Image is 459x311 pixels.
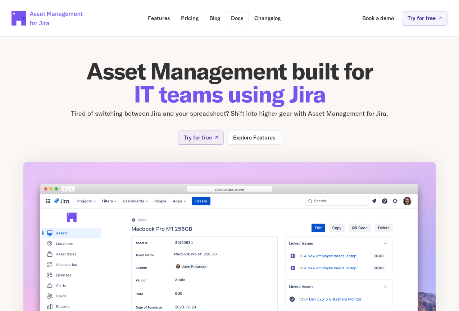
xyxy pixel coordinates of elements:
[362,15,394,21] p: Book a demo
[184,135,212,140] p: Try for free
[231,15,244,21] p: Docs
[254,15,281,21] p: Changelog
[178,131,224,145] a: Try for free
[143,11,175,25] a: Features
[209,15,220,21] p: Blog
[233,135,276,140] p: Explore Features
[23,109,436,119] p: Tired of switching between Jira and your spreadsheet? Shift into higher gear with Asset Managemen...
[148,15,170,21] p: Features
[181,15,199,21] p: Pricing
[204,11,225,25] a: Blog
[357,11,399,25] a: Book a demo
[176,11,204,25] a: Pricing
[249,11,286,25] a: Changelog
[402,11,447,25] a: Try for free
[23,60,436,106] h1: Asset Management built for
[226,11,249,25] a: Docs
[227,131,281,145] a: Explore Features
[408,15,436,21] p: Try for free
[134,79,326,109] span: IT teams using Jira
